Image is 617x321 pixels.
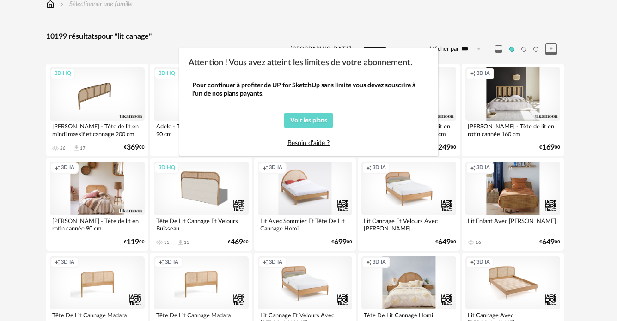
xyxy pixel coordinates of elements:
span: Voir les plans [290,117,327,124]
button: Voir les plans [284,113,333,128]
span: Attention ! Vous avez atteint les limites de votre abonnement. [189,59,412,67]
div: dialog [179,48,438,156]
a: Besoin d'aide ? [287,140,330,146]
div: Pour continuer à profiter de UP for SketchUp sans limite vous devez souscrire à l'un de nos plans... [192,81,425,98]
